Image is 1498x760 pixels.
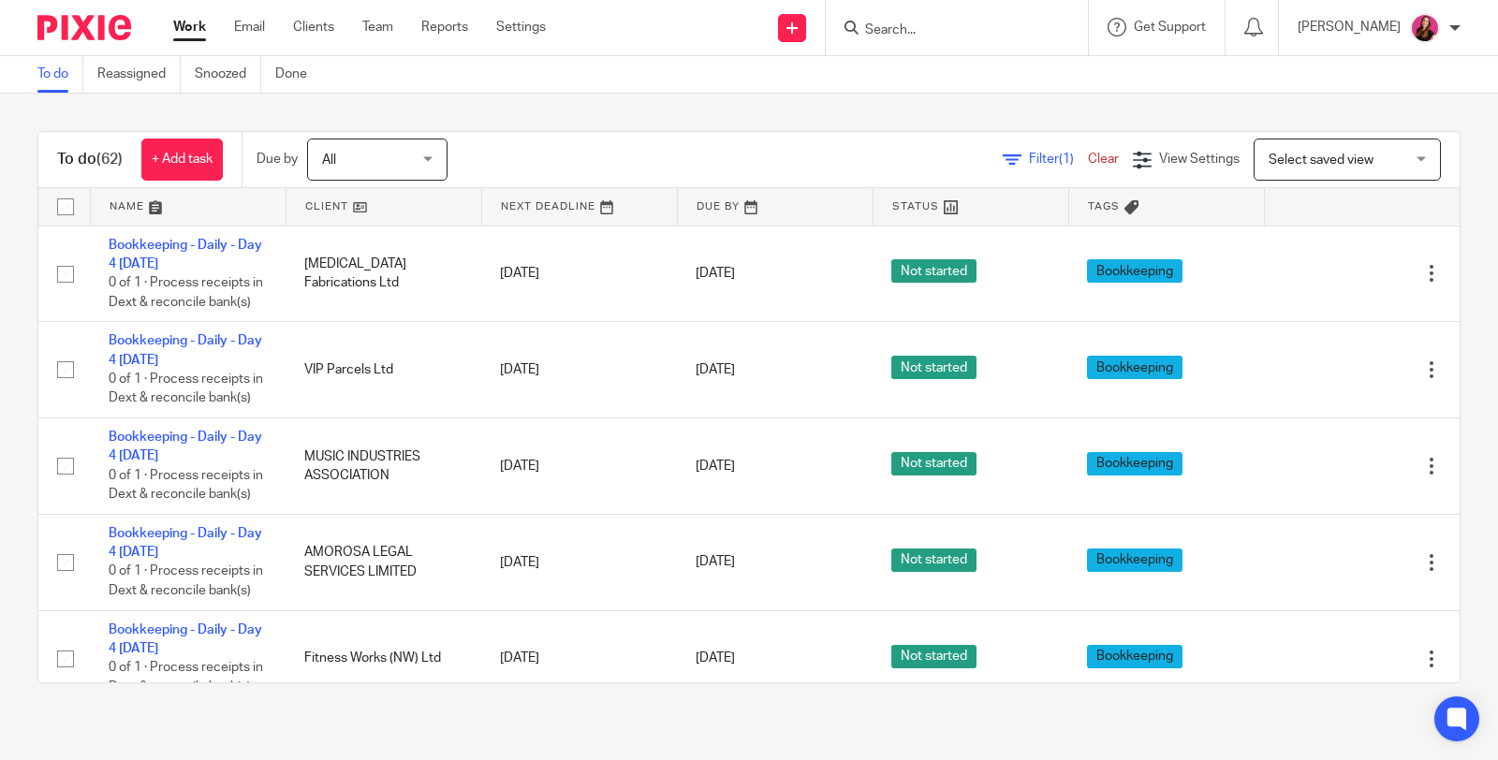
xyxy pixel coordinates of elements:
[97,56,181,93] a: Reassigned
[1298,18,1401,37] p: [PERSON_NAME]
[1087,548,1182,572] span: Bookkeeping
[1087,645,1182,668] span: Bookkeeping
[891,356,977,379] span: Not started
[421,18,468,37] a: Reports
[257,150,298,168] p: Due by
[96,152,123,167] span: (62)
[1087,452,1182,475] span: Bookkeeping
[1059,153,1074,166] span: (1)
[696,651,735,665] span: [DATE]
[496,18,546,37] a: Settings
[481,418,677,515] td: [DATE]
[1269,153,1373,167] span: Select saved view
[891,645,977,668] span: Not started
[891,452,977,475] span: Not started
[696,460,735,473] span: [DATE]
[195,56,261,93] a: Snoozed
[696,556,735,569] span: [DATE]
[286,418,481,515] td: MUSIC INDUSTRIES ASSOCIATION
[109,276,263,309] span: 0 of 1 · Process receipts in Dext & reconcile bank(s)
[891,259,977,283] span: Not started
[481,514,677,610] td: [DATE]
[1088,201,1120,212] span: Tags
[173,18,206,37] a: Work
[37,15,131,40] img: Pixie
[109,662,263,694] span: 0 of 1 · Process receipts in Dext & reconcile bank(s)
[696,363,735,376] span: [DATE]
[109,239,262,270] a: Bookkeeping - Daily - Day 4 [DATE]
[109,334,262,366] a: Bookkeeping - Daily - Day 4 [DATE]
[1134,21,1206,34] span: Get Support
[109,565,263,598] span: 0 of 1 · Process receipts in Dext & reconcile bank(s)
[322,153,336,167] span: All
[57,150,123,169] h1: To do
[109,469,263,502] span: 0 of 1 · Process receipts in Dext & reconcile bank(s)
[293,18,334,37] a: Clients
[481,226,677,322] td: [DATE]
[141,139,223,181] a: + Add task
[863,22,1032,39] input: Search
[481,322,677,418] td: [DATE]
[696,267,735,280] span: [DATE]
[1029,153,1088,166] span: Filter
[275,56,321,93] a: Done
[1088,153,1119,166] a: Clear
[1410,13,1440,43] img: 21.png
[109,373,263,405] span: 0 of 1 · Process receipts in Dext & reconcile bank(s)
[286,226,481,322] td: [MEDICAL_DATA] Fabrications Ltd
[1087,356,1182,379] span: Bookkeeping
[1087,259,1182,283] span: Bookkeeping
[286,610,481,707] td: Fitness Works (NW) Ltd
[286,514,481,610] td: AMOROSA LEGAL SERVICES LIMITED
[1159,153,1240,166] span: View Settings
[37,56,83,93] a: To do
[109,623,262,655] a: Bookkeeping - Daily - Day 4 [DATE]
[481,610,677,707] td: [DATE]
[891,548,977,572] span: Not started
[109,527,262,559] a: Bookkeeping - Daily - Day 4 [DATE]
[286,322,481,418] td: VIP Parcels Ltd
[109,431,262,462] a: Bookkeeping - Daily - Day 4 [DATE]
[234,18,265,37] a: Email
[362,18,393,37] a: Team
